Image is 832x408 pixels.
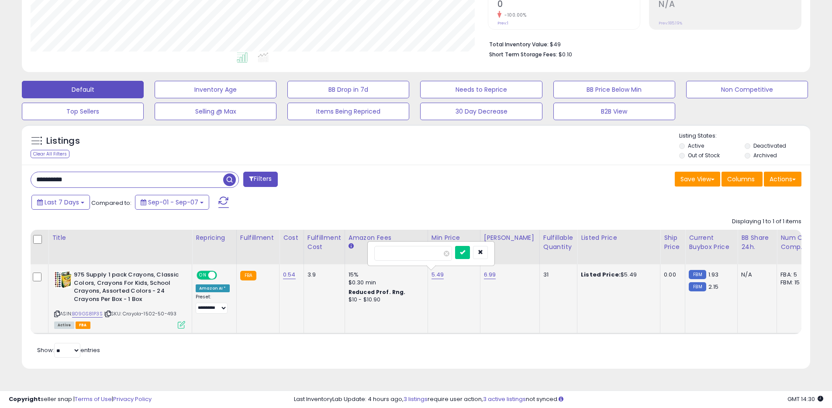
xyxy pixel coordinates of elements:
[243,172,277,187] button: Filters
[708,270,719,279] span: 1.93
[74,271,180,305] b: 975 Supply 1 pack Crayons, Classic Colors, Crayons For Kids, School Crayons, Assorted Colors - 24...
[349,279,421,287] div: $0.30 min
[196,233,233,242] div: Repricing
[780,279,809,287] div: FBM: 15
[780,233,812,252] div: Num of Comp.
[113,395,152,403] a: Privacy Policy
[432,233,476,242] div: Min Price
[727,175,755,183] span: Columns
[708,283,719,291] span: 2.15
[420,81,542,98] button: Needs to Reprice
[22,103,144,120] button: Top Sellers
[283,270,296,279] a: 0.54
[148,198,198,207] span: Sep-01 - Sep-07
[52,233,188,242] div: Title
[787,395,823,403] span: 2025-09-17 14:30 GMT
[689,282,706,291] small: FBM
[349,288,406,296] b: Reduced Prof. Rng.
[686,81,808,98] button: Non Competitive
[553,103,675,120] button: B2B View
[197,272,208,279] span: ON
[294,395,823,404] div: Last InventoryLab Update: 4 hours ago, require user action, not synced.
[722,172,763,187] button: Columns
[483,395,526,403] a: 3 active listings
[287,103,409,120] button: Items Being Repriced
[688,152,720,159] label: Out of Stock
[349,271,421,279] div: 15%
[22,81,144,98] button: Default
[664,271,678,279] div: 0.00
[484,270,496,279] a: 6.99
[489,41,549,48] b: Total Inventory Value:
[155,81,276,98] button: Inventory Age
[349,296,421,304] div: $10 - $10.90
[75,395,112,403] a: Terms of Use
[675,172,720,187] button: Save View
[54,271,185,328] div: ASIN:
[45,198,79,207] span: Last 7 Days
[31,150,69,158] div: Clear All Filters
[581,233,656,242] div: Listed Price
[404,395,428,403] a: 3 listings
[489,38,795,49] li: $49
[196,284,230,292] div: Amazon AI *
[37,346,100,354] span: Show: entries
[501,12,526,18] small: -100.00%
[349,242,354,250] small: Amazon Fees.
[155,103,276,120] button: Selling @ Max
[689,233,734,252] div: Current Buybox Price
[287,81,409,98] button: BB Drop in 7d
[240,271,256,280] small: FBA
[283,233,300,242] div: Cost
[753,142,786,149] label: Deactivated
[689,270,706,279] small: FBM
[497,21,508,26] small: Prev: 1
[46,135,80,147] h5: Listings
[581,270,621,279] b: Listed Price:
[489,51,557,58] b: Short Term Storage Fees:
[216,272,230,279] span: OFF
[764,172,801,187] button: Actions
[104,310,176,317] span: | SKU: Crayola-1502-50-493
[732,218,801,226] div: Displaying 1 to 1 of 1 items
[741,271,770,279] div: N/A
[9,395,152,404] div: seller snap | |
[659,21,682,26] small: Prev: 185.19%
[349,233,424,242] div: Amazon Fees
[484,233,536,242] div: [PERSON_NAME]
[240,233,276,242] div: Fulfillment
[31,195,90,210] button: Last 7 Days
[72,310,103,318] a: B09GS81P3S
[307,233,341,252] div: Fulfillment Cost
[559,50,572,59] span: $0.10
[581,271,653,279] div: $5.49
[135,195,209,210] button: Sep-01 - Sep-07
[553,81,675,98] button: BB Price Below Min
[307,271,338,279] div: 3.9
[543,233,573,252] div: Fulfillable Quantity
[54,271,72,288] img: 51-uu7p08DL._SL40_.jpg
[679,132,810,140] p: Listing States:
[741,233,773,252] div: BB Share 24h.
[420,103,542,120] button: 30 Day Decrease
[54,322,74,329] span: All listings currently available for purchase on Amazon
[543,271,570,279] div: 31
[196,294,230,314] div: Preset:
[664,233,681,252] div: Ship Price
[9,395,41,403] strong: Copyright
[780,271,809,279] div: FBA: 5
[91,199,131,207] span: Compared to:
[688,142,704,149] label: Active
[76,322,90,329] span: FBA
[753,152,777,159] label: Archived
[432,270,444,279] a: 5.49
